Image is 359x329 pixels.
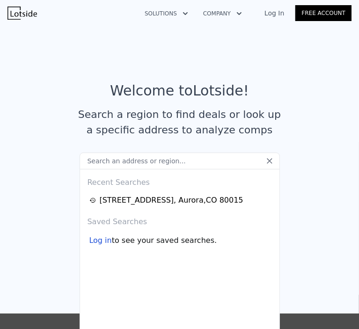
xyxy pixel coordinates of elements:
img: Lotside [7,7,37,20]
button: Company [196,5,249,22]
div: Search a region to find deals or look up a specific address to analyze comps [75,107,285,138]
button: Solutions [137,5,196,22]
a: [STREET_ADDRESS], Aurora,CO 80015 [89,195,273,206]
div: Welcome to Lotside ! [110,82,249,99]
div: [STREET_ADDRESS] , Aurora , CO 80015 [100,195,243,206]
div: Saved Searches [84,209,276,231]
div: Log in [89,235,112,246]
div: Recent Searches [84,169,276,192]
a: Log In [253,8,295,18]
span: to see your saved searches. [112,235,217,246]
a: Free Account [295,5,352,21]
input: Search an address or region... [80,153,280,169]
